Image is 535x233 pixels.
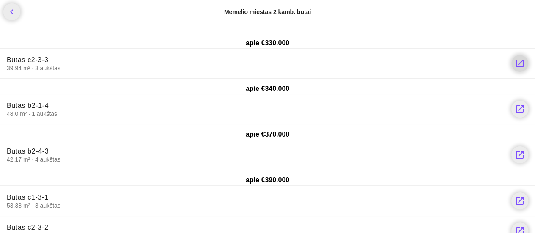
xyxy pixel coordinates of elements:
[7,202,505,209] span: 53.38 m² · 3 aukštas
[7,194,48,201] span: Butas c1-3-1
[7,148,49,155] span: Butas b2-4-3
[3,3,20,20] a: chevron_left
[511,192,528,209] a: launch
[7,110,505,118] span: 48.0 m² · 1 aukštas
[7,7,17,17] i: chevron_left
[3,38,532,48] div: apie €330.000
[3,175,532,185] div: apie €390.000
[224,8,311,16] div: Memelio miestas 2 kamb. butai
[7,64,505,72] span: 39.94 m² · 3 aukštas
[515,196,525,206] i: launch
[515,150,525,160] i: launch
[511,146,528,163] a: launch
[511,55,528,72] a: launch
[3,84,532,94] div: apie €340.000
[515,104,525,114] i: launch
[7,224,48,231] span: Butas c2-3-2
[515,58,525,69] i: launch
[3,129,532,140] div: apie €370.000
[511,101,528,118] a: launch
[7,156,505,163] span: 42.17 m² · 4 aukštas
[7,56,48,63] span: Butas c2-3-3
[7,102,49,109] span: Butas b2-1-4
